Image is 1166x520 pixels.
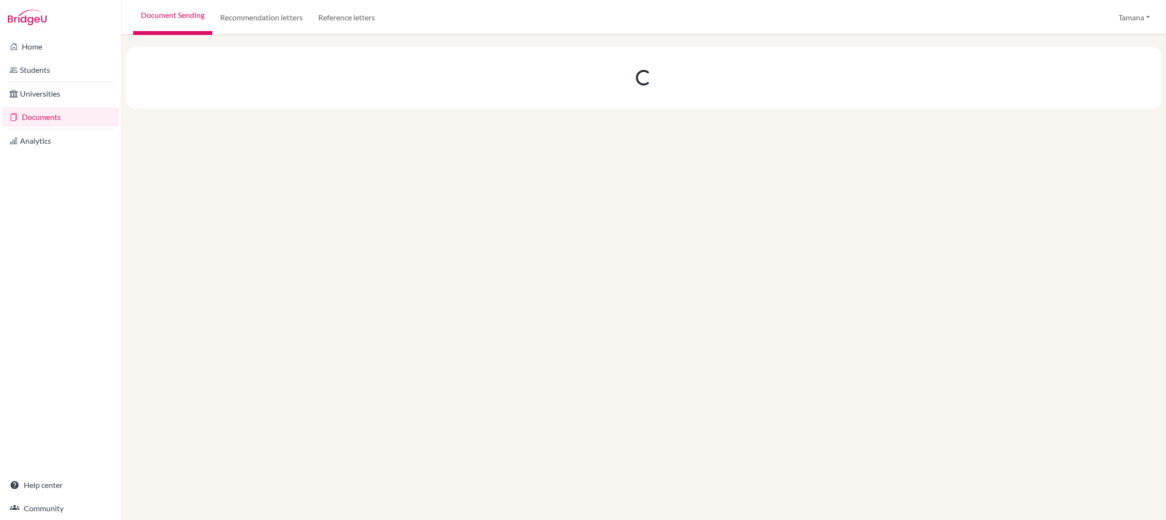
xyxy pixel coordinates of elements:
[2,60,119,80] a: Students
[2,84,119,103] a: Universities
[2,475,119,495] a: Help center
[1114,8,1154,27] button: Tamana
[2,107,119,127] a: Documents
[2,499,119,518] a: Community
[8,10,47,25] img: Bridge-U
[2,37,119,56] a: Home
[2,131,119,151] a: Analytics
